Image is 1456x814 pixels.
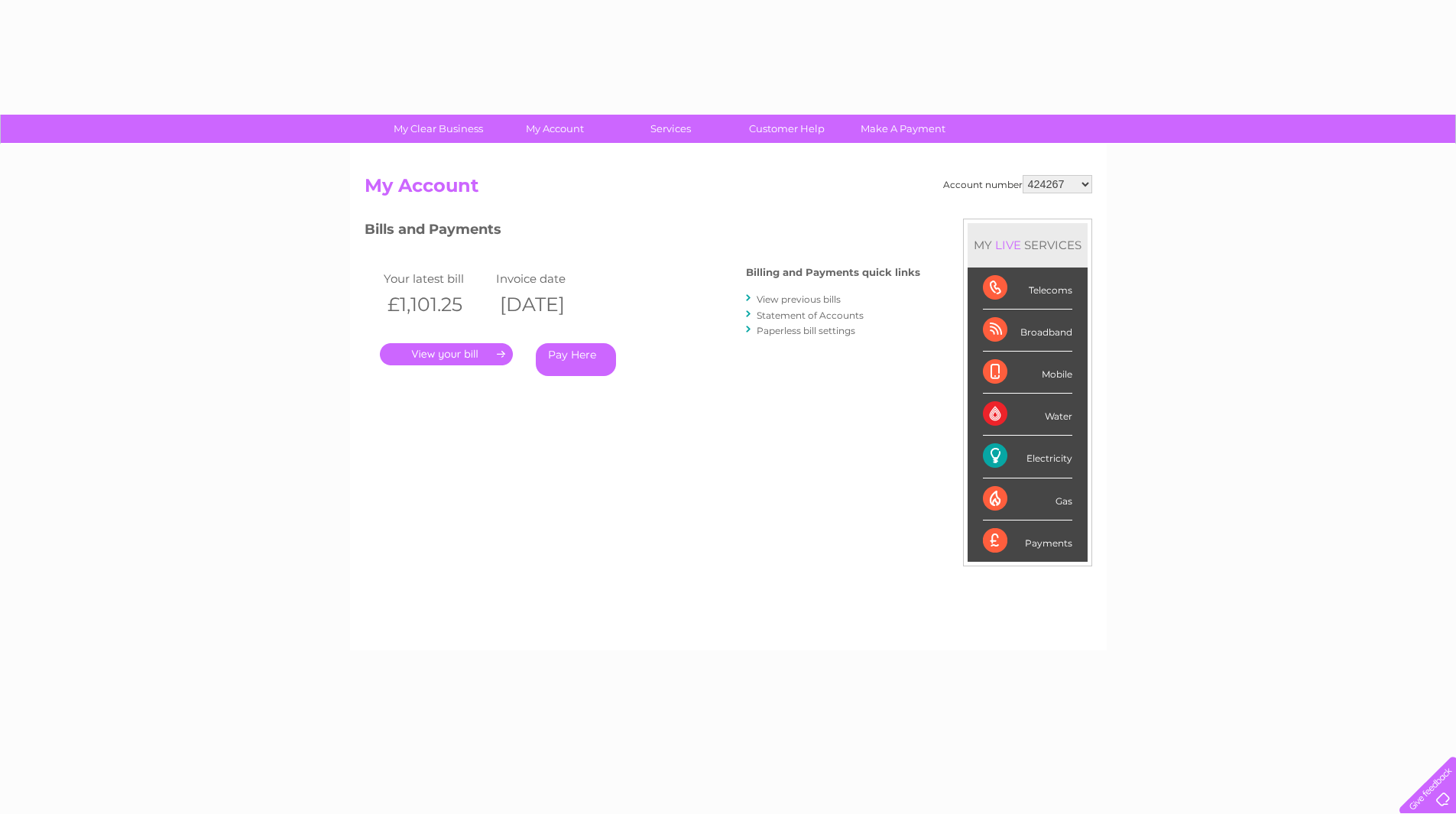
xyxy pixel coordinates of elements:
a: Pay Here [536,343,616,376]
a: Customer Help [724,115,850,143]
div: Telecoms [983,268,1072,310]
div: Broadband [983,310,1072,352]
h4: Billing and Payments quick links [746,267,920,278]
a: Make A Payment [840,115,966,143]
div: Electricity [983,436,1072,478]
a: View previous bills [757,293,841,305]
div: MY SERVICES [968,223,1088,267]
td: Invoice date [492,268,605,289]
a: Paperless bill settings [757,325,855,336]
div: LIVE [992,238,1024,252]
a: My Account [491,115,618,143]
a: Statement of Accounts [757,310,864,321]
td: Your latest bill [380,268,493,289]
div: Payments [983,521,1072,562]
div: Account number [943,175,1092,193]
a: My Clear Business [375,115,501,143]
div: Gas [983,478,1072,521]
a: Services [608,115,734,143]
h3: Bills and Payments [365,219,920,245]
div: Mobile [983,352,1072,394]
th: £1,101.25 [380,289,493,320]
div: Water [983,394,1072,436]
h2: My Account [365,175,1092,204]
a: . [380,343,513,365]
th: [DATE] [492,289,605,320]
